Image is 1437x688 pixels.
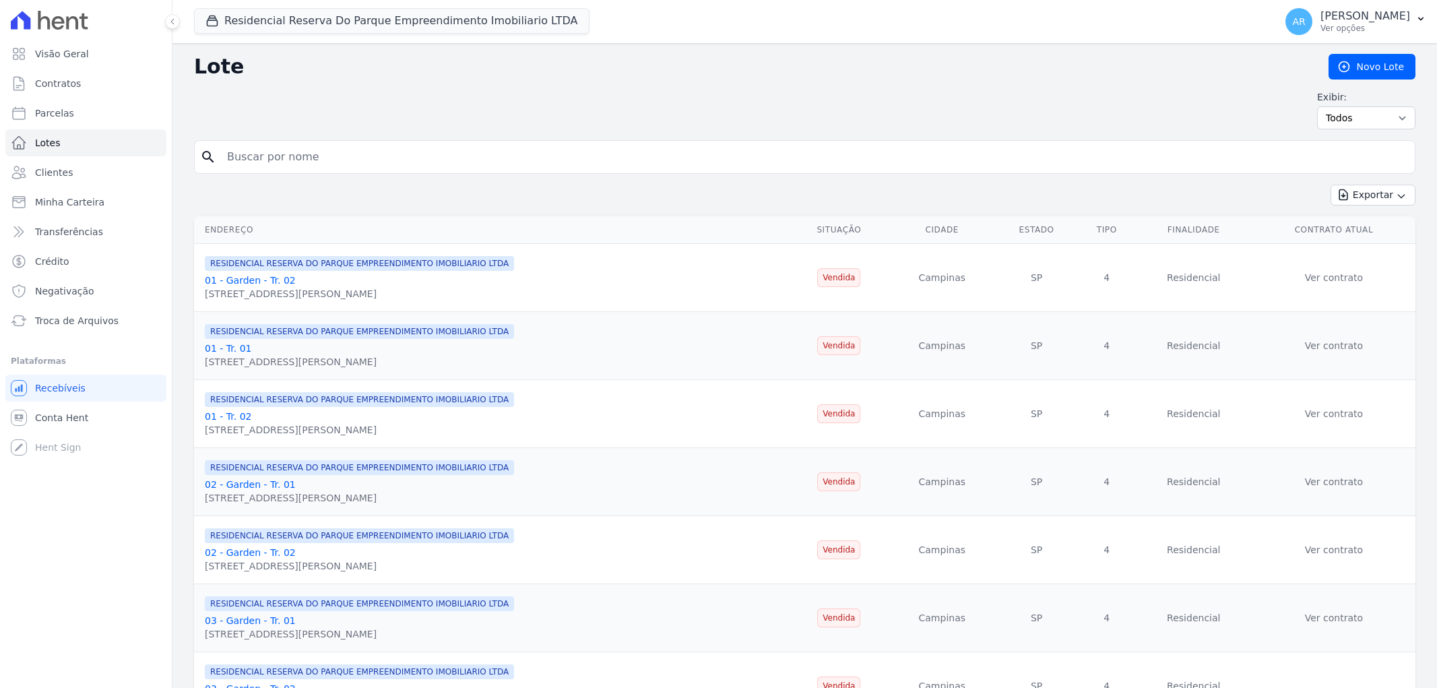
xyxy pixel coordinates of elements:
td: Residencial [1135,380,1252,448]
td: SP [994,312,1078,380]
span: Parcelas [35,106,74,120]
td: SP [994,448,1078,516]
a: Recebíveis [5,375,166,402]
span: Clientes [35,166,73,179]
div: [STREET_ADDRESS][PERSON_NAME] [205,355,514,369]
a: 02 - Garden - Tr. 01 [205,479,296,490]
span: Negativação [35,284,94,298]
div: Plataformas [11,353,161,369]
a: Ver contrato [1305,408,1363,419]
span: translation missing: pt-BR.activerecord.values.property.property_type.4 [1104,476,1110,487]
a: Negativação [5,278,166,305]
span: Conta Hent [35,411,88,425]
th: Endereço [194,216,789,244]
th: Cidade [889,216,994,244]
a: 01 - Garden - Tr. 02 [205,275,296,286]
a: Lotes [5,129,166,156]
td: Campinas [889,516,994,584]
a: 01 - Tr. 02 [205,411,251,422]
span: Transferências [35,225,103,239]
a: Visão Geral [5,40,166,67]
td: Campinas [889,380,994,448]
div: [STREET_ADDRESS][PERSON_NAME] [205,627,514,641]
span: RESIDENCIAL RESERVA DO PARQUE EMPREENDIMENTO IMOBILIARIO LTDA [205,664,514,679]
a: Minha Carteira [5,189,166,216]
div: [STREET_ADDRESS][PERSON_NAME] [205,423,514,437]
a: Troca de Arquivos [5,307,166,334]
span: Vendida [817,540,860,559]
a: Ver contrato [1305,476,1363,487]
td: Campinas [889,312,994,380]
span: translation missing: pt-BR.activerecord.values.property.property_type.4 [1104,544,1110,555]
i: search [200,149,216,165]
span: RESIDENCIAL RESERVA DO PARQUE EMPREENDIMENTO IMOBILIARIO LTDA [205,460,514,475]
span: translation missing: pt-BR.activerecord.values.property.property_type.4 [1104,340,1110,351]
a: Clientes [5,159,166,186]
span: Vendida [817,336,860,355]
p: Ver opções [1320,23,1410,34]
div: [STREET_ADDRESS][PERSON_NAME] [205,287,514,301]
a: Parcelas [5,100,166,127]
td: Campinas [889,448,994,516]
a: Contratos [5,70,166,97]
div: [STREET_ADDRESS][PERSON_NAME] [205,491,514,505]
div: [STREET_ADDRESS][PERSON_NAME] [205,559,514,573]
span: RESIDENCIAL RESERVA DO PARQUE EMPREENDIMENTO IMOBILIARIO LTDA [205,596,514,611]
span: Lotes [35,136,61,150]
a: Ver contrato [1305,340,1363,351]
td: SP [994,584,1078,652]
a: Crédito [5,248,166,275]
span: Vendida [817,472,860,491]
th: Situação [789,216,890,244]
p: [PERSON_NAME] [1320,9,1410,23]
span: RESIDENCIAL RESERVA DO PARQUE EMPREENDIMENTO IMOBILIARIO LTDA [205,324,514,339]
td: SP [994,516,1078,584]
span: AR [1292,17,1305,26]
span: Vendida [817,404,860,423]
span: Visão Geral [35,47,89,61]
input: Buscar por nome [219,144,1409,170]
span: Crédito [35,255,69,268]
a: Conta Hent [5,404,166,431]
th: Finalidade [1135,216,1252,244]
span: Troca de Arquivos [35,314,119,327]
a: Ver contrato [1305,613,1363,623]
td: Residencial [1135,448,1252,516]
a: Novo Lote [1329,54,1415,80]
a: Transferências [5,218,166,245]
th: Contrato Atual [1252,216,1415,244]
button: AR [PERSON_NAME] Ver opções [1275,3,1437,40]
span: Contratos [35,77,81,90]
a: 03 - Garden - Tr. 01 [205,615,296,626]
td: SP [994,244,1078,312]
td: Residencial [1135,312,1252,380]
span: translation missing: pt-BR.activerecord.values.property.property_type.4 [1104,408,1110,419]
a: 02 - Garden - Tr. 02 [205,547,296,558]
th: Estado [994,216,1078,244]
td: Residencial [1135,584,1252,652]
span: RESIDENCIAL RESERVA DO PARQUE EMPREENDIMENTO IMOBILIARIO LTDA [205,528,514,543]
td: Residencial [1135,516,1252,584]
td: Campinas [889,584,994,652]
span: RESIDENCIAL RESERVA DO PARQUE EMPREENDIMENTO IMOBILIARIO LTDA [205,392,514,407]
td: Campinas [889,244,994,312]
a: Ver contrato [1305,544,1363,555]
span: Vendida [817,608,860,627]
a: Ver contrato [1305,272,1363,283]
button: Exportar [1331,185,1415,206]
span: translation missing: pt-BR.activerecord.values.property.property_type.4 [1104,613,1110,623]
span: RESIDENCIAL RESERVA DO PARQUE EMPREENDIMENTO IMOBILIARIO LTDA [205,256,514,271]
th: Tipo [1079,216,1135,244]
span: Recebíveis [35,381,86,395]
td: Residencial [1135,244,1252,312]
h2: Lote [194,55,1307,79]
label: Exibir: [1317,90,1415,104]
a: 01 - Tr. 01 [205,343,251,354]
span: Minha Carteira [35,195,104,209]
td: SP [994,380,1078,448]
span: translation missing: pt-BR.activerecord.values.property.property_type.4 [1104,272,1110,283]
span: Vendida [817,268,860,287]
button: Residencial Reserva Do Parque Empreendimento Imobiliario LTDA [194,8,589,34]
